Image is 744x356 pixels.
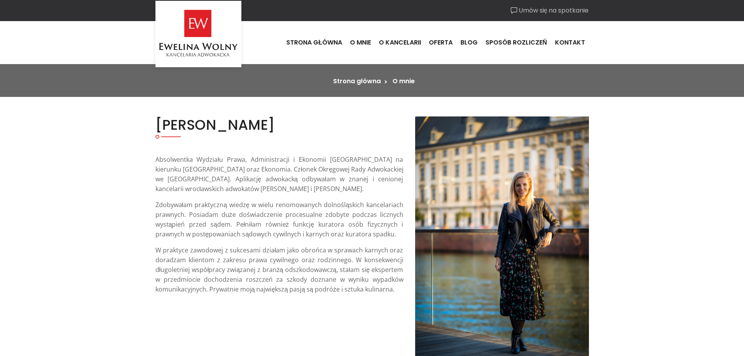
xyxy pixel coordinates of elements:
h2: [PERSON_NAME] [155,116,403,133]
a: Sposób rozliczeń [482,32,551,53]
li: O mnie [393,77,415,86]
a: Umów się na spotkanie [511,6,589,15]
p: Absolwentka Wydziału Prawa, Administracji i Ekonomii [GEOGRAPHIC_DATA] na kierunku [GEOGRAPHIC_DA... [155,155,403,194]
a: Oferta [425,32,457,53]
a: Strona główna [282,32,346,53]
a: Strona główna [333,77,380,86]
a: Blog [457,32,482,53]
a: O kancelarii [375,32,425,53]
a: Kontakt [551,32,589,53]
p: Zdobywałam praktyczną wiedzę w wielu renomowanych dolnośląskich kancelariach prawnych. Posiadam d... [155,200,403,239]
p: W praktyce zawodowej z sukcesami działam jako obrońca w sprawach karnych oraz doradzam klientom z... [155,245,403,294]
a: O mnie [346,32,375,53]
